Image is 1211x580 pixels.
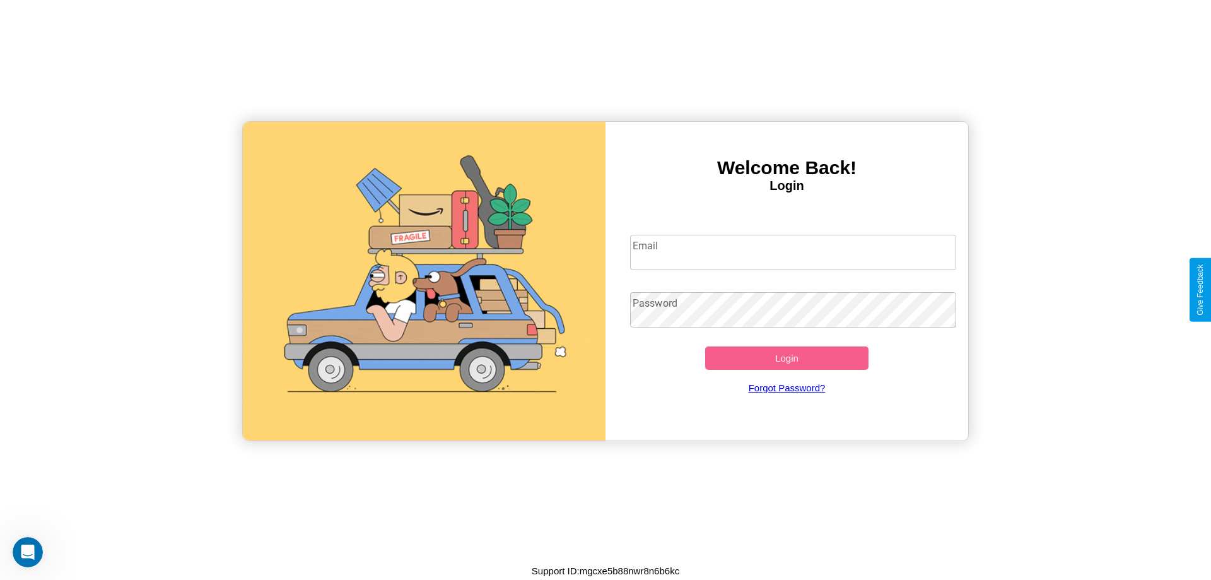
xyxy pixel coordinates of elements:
[605,179,968,193] h4: Login
[624,370,951,406] a: Forgot Password?
[1196,264,1205,316] div: Give Feedback
[243,122,605,441] img: gif
[13,537,43,567] iframe: Intercom live chat
[705,346,869,370] button: Login
[605,157,968,179] h3: Welcome Back!
[532,562,679,579] p: Support ID: mgcxe5b88nwr8n6b6kc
